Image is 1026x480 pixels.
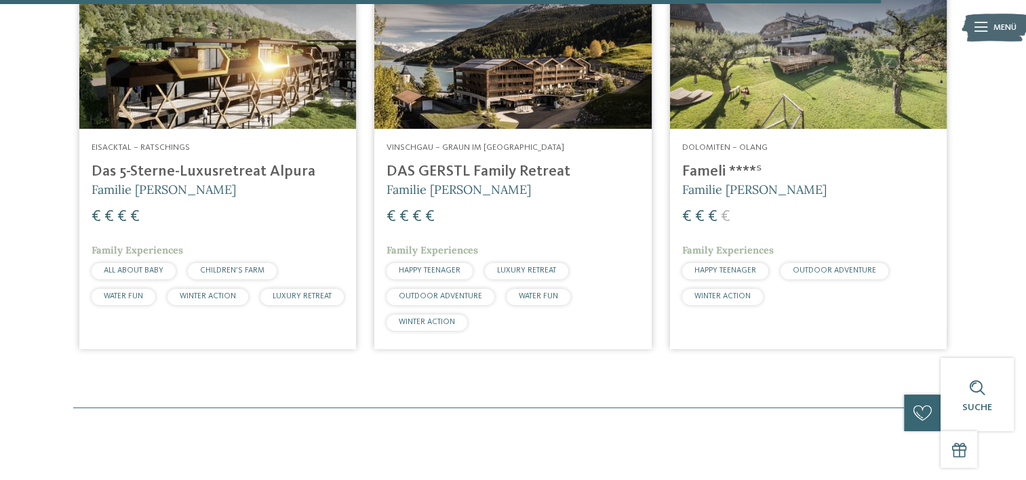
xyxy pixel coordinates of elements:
[104,209,114,225] span: €
[682,143,768,152] span: Dolomiten – Olang
[399,292,482,300] span: OUTDOOR ADVENTURE
[387,163,639,181] h4: DAS GERSTL Family Retreat
[92,182,236,197] span: Familie [PERSON_NAME]
[682,244,774,256] span: Family Experiences
[682,182,827,197] span: Familie [PERSON_NAME]
[387,143,564,152] span: Vinschgau – Graun im [GEOGRAPHIC_DATA]
[92,244,183,256] span: Family Experiences
[708,209,717,225] span: €
[399,209,409,225] span: €
[425,209,435,225] span: €
[92,163,344,181] h4: Das 5-Sterne-Luxusretreat Alpura
[399,266,460,275] span: HAPPY TEENAGER
[793,266,876,275] span: OUTDOOR ADVENTURE
[387,244,478,256] span: Family Experiences
[104,266,163,275] span: ALL ABOUT BABY
[387,209,396,225] span: €
[273,292,332,300] span: LUXURY RETREAT
[682,209,692,225] span: €
[200,266,264,275] span: CHILDREN’S FARM
[399,318,455,326] span: WINTER ACTION
[117,209,127,225] span: €
[180,292,236,300] span: WINTER ACTION
[92,209,101,225] span: €
[695,209,705,225] span: €
[519,292,558,300] span: WATER FUN
[130,209,140,225] span: €
[721,209,730,225] span: €
[694,266,756,275] span: HAPPY TEENAGER
[387,182,531,197] span: Familie [PERSON_NAME]
[92,143,190,152] span: Eisacktal – Ratschings
[497,266,556,275] span: LUXURY RETREAT
[412,209,422,225] span: €
[104,292,143,300] span: WATER FUN
[962,403,992,412] span: Suche
[694,292,751,300] span: WINTER ACTION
